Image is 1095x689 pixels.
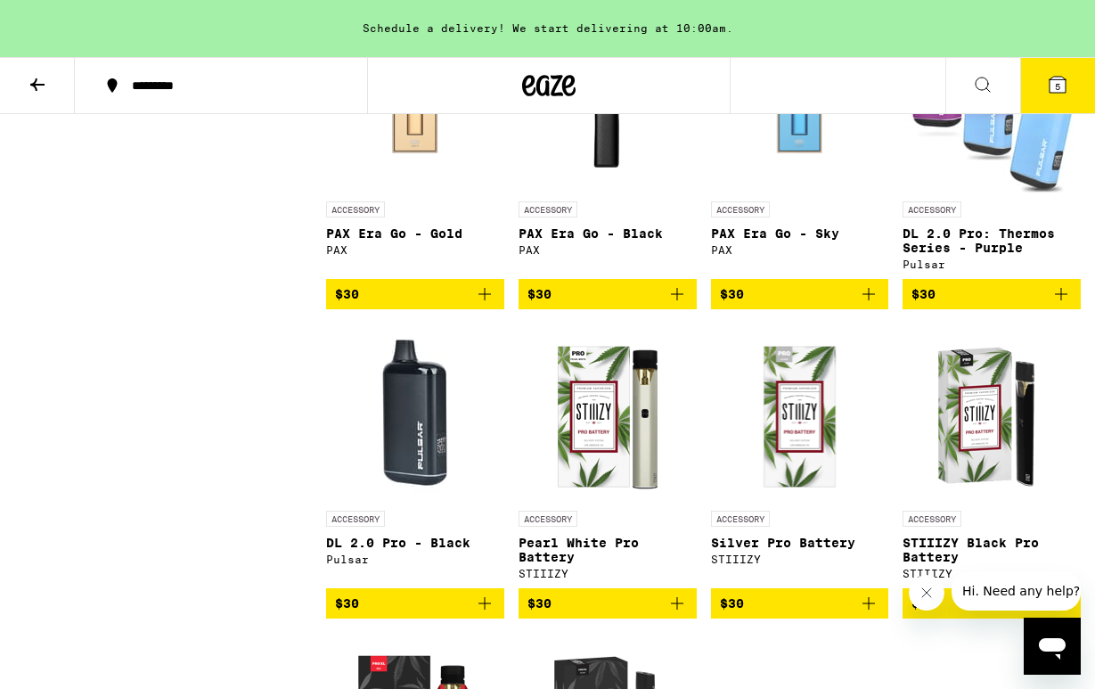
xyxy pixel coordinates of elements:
iframe: Button to launch messaging window [1024,618,1081,675]
button: Add to bag [711,588,889,619]
button: Add to bag [519,279,697,309]
a: Open page for PAX Era Go - Black from PAX [519,14,697,279]
img: STIIIZY - Silver Pro Battery [711,324,889,502]
a: Open page for DL 2.0 Pro: Thermos Series - Purple from Pulsar [903,14,1081,279]
p: Silver Pro Battery [711,536,889,550]
div: STIIIZY [711,554,889,565]
p: ACCESSORY [711,201,770,217]
div: Pulsar [903,258,1081,270]
p: PAX Era Go - Gold [326,226,504,241]
div: PAX [519,244,697,256]
span: $30 [720,596,744,611]
p: Pearl White Pro Battery [519,536,697,564]
p: ACCESSORY [711,511,770,527]
img: STIIIZY - Pearl White Pro Battery [519,324,697,502]
p: ACCESSORY [903,511,961,527]
div: STIIIZY [519,568,697,579]
button: Add to bag [519,588,697,619]
img: STIIIZY - STIIIZY Black Pro Battery [903,324,1081,502]
a: Open page for STIIIZY Black Pro Battery from STIIIZY [903,324,1081,588]
a: Open page for Silver Pro Battery from STIIIZY [711,324,889,588]
iframe: Close message [909,575,944,611]
div: PAX [326,244,504,256]
a: Open page for DL 2.0 Pro - Black from Pulsar [326,324,504,588]
span: $30 [335,287,359,301]
a: Open page for PAX Era Go - Gold from PAX [326,14,504,279]
button: Add to bag [326,588,504,619]
p: ACCESSORY [519,511,577,527]
p: PAX Era Go - Black [519,226,697,241]
span: $30 [720,287,744,301]
span: $30 [527,287,552,301]
span: $30 [527,596,552,611]
span: $30 [335,596,359,611]
p: ACCESSORY [326,201,385,217]
button: Add to bag [903,588,1081,619]
iframe: Message from company [952,571,1081,611]
p: ACCESSORY [326,511,385,527]
p: STIIIZY Black Pro Battery [903,536,1081,564]
p: PAX Era Go - Sky [711,226,889,241]
div: PAX [711,244,889,256]
button: Add to bag [711,279,889,309]
button: Add to bag [903,279,1081,309]
button: 5 [1020,58,1095,113]
p: ACCESSORY [903,201,961,217]
img: Pulsar - DL 2.0 Pro - Black [326,324,504,502]
p: DL 2.0 Pro - Black [326,536,504,550]
a: Open page for Pearl White Pro Battery from STIIIZY [519,324,697,588]
span: 5 [1055,81,1060,92]
button: Add to bag [326,279,504,309]
p: ACCESSORY [519,201,577,217]
a: Open page for PAX Era Go - Sky from PAX [711,14,889,279]
div: Pulsar [326,554,504,565]
span: $30 [911,287,936,301]
div: STIIIZY [903,568,1081,579]
p: DL 2.0 Pro: Thermos Series - Purple [903,226,1081,255]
